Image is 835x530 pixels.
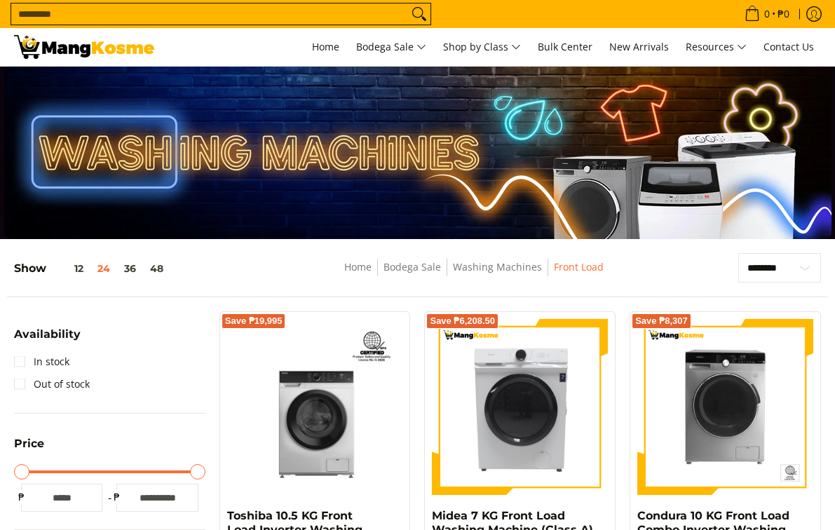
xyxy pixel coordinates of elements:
[408,4,430,25] button: Search
[143,263,170,274] button: 48
[14,329,81,340] span: Availability
[436,28,528,66] a: Shop by Class
[14,438,44,460] summary: Open
[432,319,608,495] img: Midea 7 KG Front Load Washing Machine (Class A)
[14,35,154,59] img: Washing Machines l Mang Kosme: Home Appliances Warehouse Sale Partner Front Load
[637,319,813,495] img: Condura 10 KG Front Load Combo Inverter Washing Machine (Premium)
[383,260,441,273] a: Bodega Sale
[14,329,81,351] summary: Open
[14,373,90,395] a: Out of stock
[344,260,372,273] a: Home
[443,39,521,56] span: Shop by Class
[762,9,772,19] span: 0
[602,28,676,66] a: New Arrivals
[430,317,495,325] span: Save ₱6,208.50
[90,263,117,274] button: 24
[254,259,694,290] nav: Breadcrumbs
[14,351,69,373] a: In stock
[531,28,599,66] a: Bulk Center
[168,28,821,66] nav: Main Menu
[227,319,403,495] img: Toshiba 10.5 KG Front Load Inverter Washing Machine (Class A)
[46,263,90,274] button: 12
[225,317,283,325] span: Save ₱19,995
[609,40,669,53] span: New Arrivals
[312,40,339,53] span: Home
[763,40,814,53] span: Contact Us
[554,259,604,276] span: Front Load
[14,438,44,449] span: Price
[349,28,433,66] a: Bodega Sale
[356,39,426,56] span: Bodega Sale
[305,28,346,66] a: Home
[740,6,794,22] span: •
[538,40,592,53] span: Bulk Center
[14,261,170,276] h5: Show
[775,9,792,19] span: ₱0
[686,39,747,56] span: Resources
[453,260,542,273] a: Washing Machines
[117,263,143,274] button: 36
[14,490,28,504] span: ₱
[679,28,754,66] a: Resources
[109,490,123,504] span: ₱
[635,317,688,325] span: Save ₱8,307
[756,28,821,66] a: Contact Us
